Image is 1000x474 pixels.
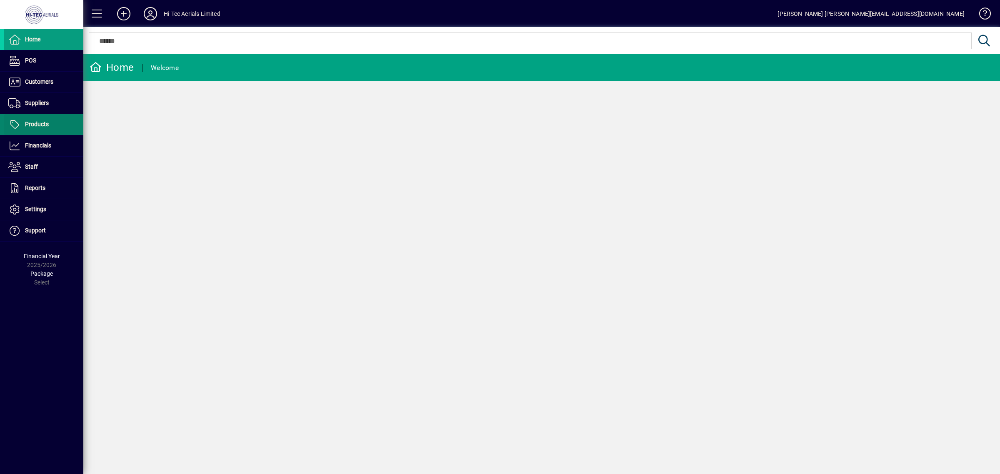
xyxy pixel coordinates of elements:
[4,199,83,220] a: Settings
[4,93,83,114] a: Suppliers
[777,7,965,20] div: [PERSON_NAME] [PERSON_NAME][EMAIL_ADDRESS][DOMAIN_NAME]
[25,100,49,106] span: Suppliers
[4,135,83,156] a: Financials
[164,7,220,20] div: Hi-Tec Aerials Limited
[4,114,83,135] a: Products
[4,50,83,71] a: POS
[30,270,53,277] span: Package
[973,2,990,29] a: Knowledge Base
[4,220,83,241] a: Support
[25,163,38,170] span: Staff
[137,6,164,21] button: Profile
[25,142,51,149] span: Financials
[25,227,46,234] span: Support
[151,61,179,75] div: Welcome
[4,72,83,92] a: Customers
[4,178,83,199] a: Reports
[25,185,45,191] span: Reports
[25,36,40,42] span: Home
[25,57,36,64] span: POS
[4,157,83,177] a: Staff
[25,121,49,127] span: Products
[25,78,53,85] span: Customers
[110,6,137,21] button: Add
[24,253,60,259] span: Financial Year
[90,61,134,74] div: Home
[25,206,46,212] span: Settings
